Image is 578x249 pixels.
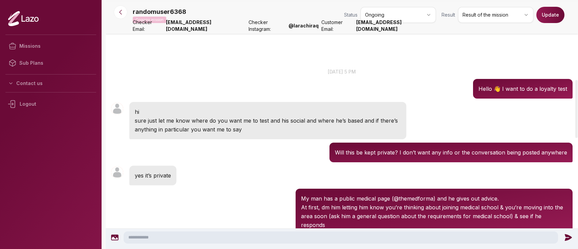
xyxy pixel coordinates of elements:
[335,148,567,157] p: Will this be kept private? I don’t want any info or the conversation being posted anywhere
[536,7,564,23] button: Update
[135,107,401,116] p: hi
[5,95,96,113] div: Logout
[133,7,186,17] p: randomuser6368
[111,166,123,179] img: User avatar
[5,77,96,89] button: Contact us
[5,55,96,71] a: Sub Plans
[135,171,171,180] p: yes it’s private
[111,103,123,115] img: User avatar
[288,22,319,29] strong: @ larachiraq
[344,12,358,18] span: Status
[442,12,455,18] span: Result
[321,19,354,33] span: Customer Email:
[249,19,286,33] span: Checker Instagram:
[301,203,567,229] p: At first, dm him letting him know you’re thinking about joining medical school & you’re moving in...
[133,19,163,33] span: Checker Email:
[301,194,567,203] p: My man has a public medical page (@themedforma) and he gives out advice.
[356,19,436,33] strong: [EMAIL_ADDRESS][DOMAIN_NAME]
[133,17,166,23] p: Ongoing mission
[106,68,578,75] p: [DATE] 5 pm
[478,84,567,93] p: Hello 👋 I want to do a loyalty test
[166,19,246,33] strong: [EMAIL_ADDRESS][DOMAIN_NAME]
[5,38,96,55] a: Missions
[135,116,401,134] p: sure just let me know where do you want me to test and his social and where he’s based and if the...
